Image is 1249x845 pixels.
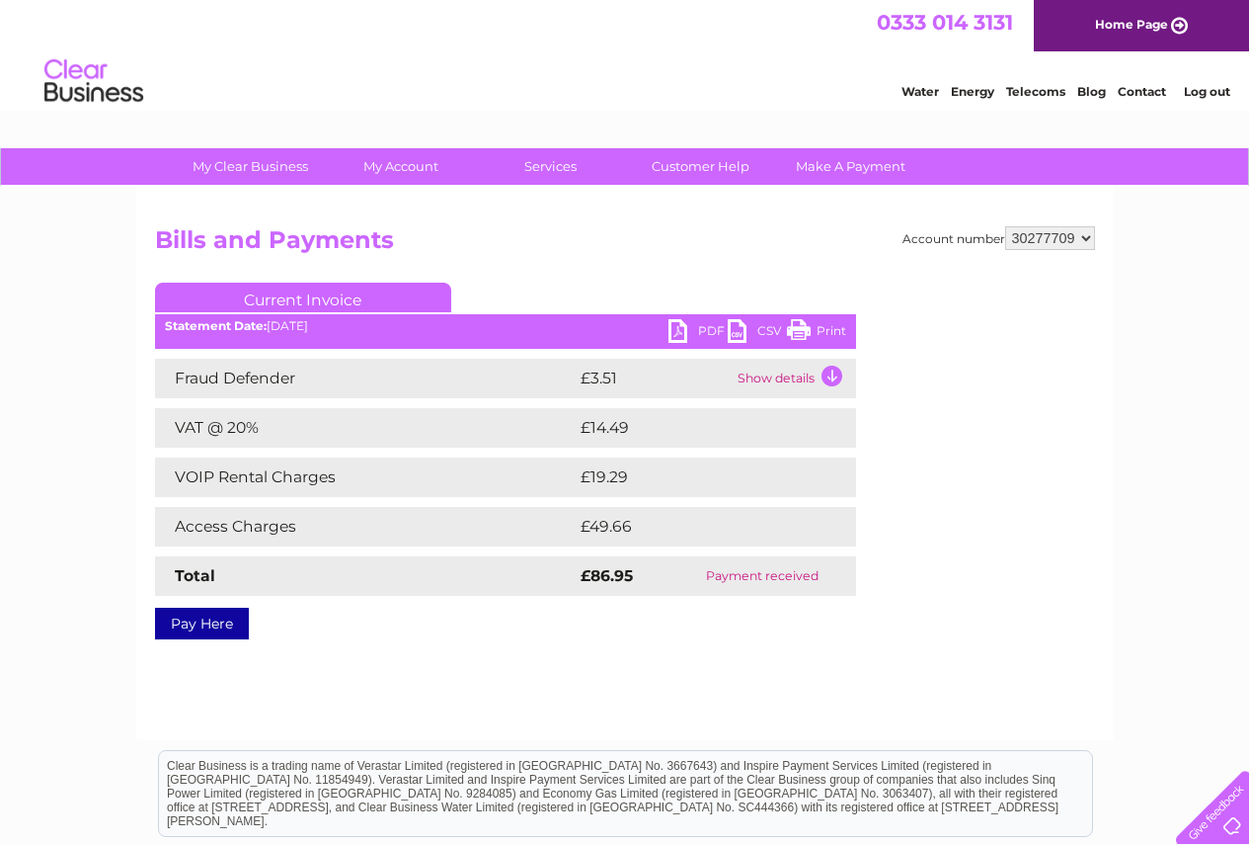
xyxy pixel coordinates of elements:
[787,319,846,348] a: Print
[1118,84,1166,99] a: Contact
[319,148,482,185] a: My Account
[165,318,267,333] b: Statement Date:
[951,84,994,99] a: Energy
[576,359,733,398] td: £3.51
[169,148,332,185] a: My Clear Business
[877,10,1013,35] a: 0333 014 3131
[576,507,818,547] td: £49.66
[155,226,1095,264] h2: Bills and Payments
[155,408,576,448] td: VAT @ 20%
[576,458,815,497] td: £19.29
[1077,84,1106,99] a: Blog
[668,319,728,348] a: PDF
[669,556,855,596] td: Payment received
[733,359,856,398] td: Show details
[901,84,939,99] a: Water
[155,458,576,497] td: VOIP Rental Charges
[728,319,787,348] a: CSV
[159,11,1092,96] div: Clear Business is a trading name of Verastar Limited (registered in [GEOGRAPHIC_DATA] No. 3667643...
[1006,84,1065,99] a: Telecoms
[155,283,451,312] a: Current Invoice
[619,148,782,185] a: Customer Help
[769,148,932,185] a: Make A Payment
[43,51,144,112] img: logo.png
[469,148,632,185] a: Services
[581,566,633,585] strong: £86.95
[155,608,249,639] a: Pay Here
[155,319,856,333] div: [DATE]
[902,226,1095,250] div: Account number
[1184,84,1230,99] a: Log out
[155,507,576,547] td: Access Charges
[175,566,215,585] strong: Total
[155,359,576,398] td: Fraud Defender
[576,408,816,448] td: £14.49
